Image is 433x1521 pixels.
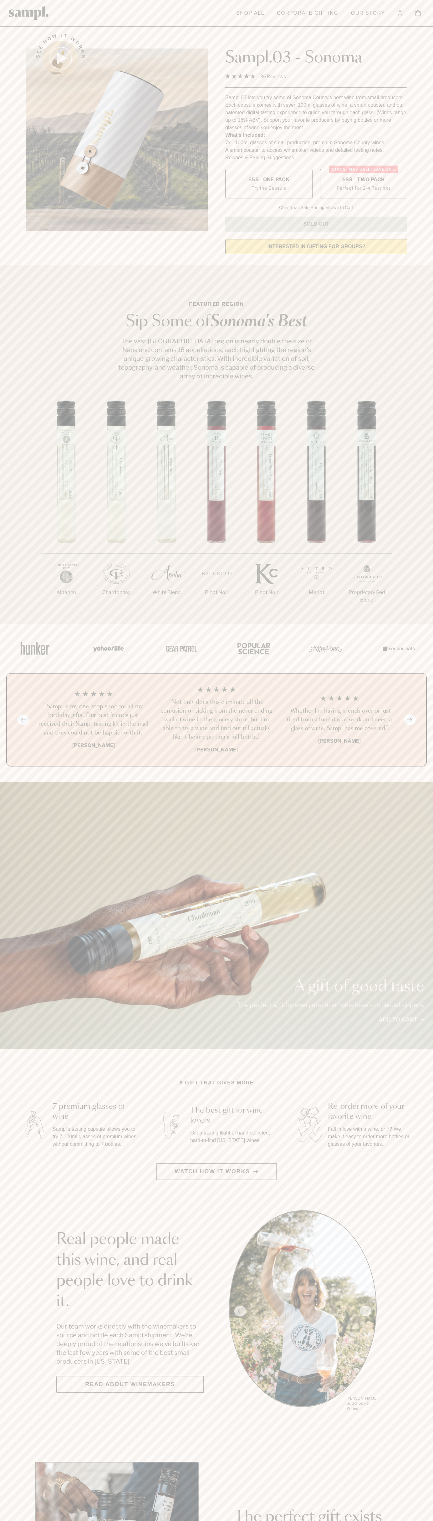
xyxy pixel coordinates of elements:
li: 2 / 7 [91,401,141,616]
p: The vast [GEOGRAPHIC_DATA] region is nearly double the size of Napa and contains 18 appellations,... [116,337,317,381]
p: The perfect gift for everyone from wine lovers to casual sippers. [237,1001,424,1009]
h3: The best gift for wine lovers [190,1105,275,1125]
div: Sampl.03 lets you try some of Sonoma County's best wine from small producers. Each capsule comes ... [225,94,407,131]
img: Artboard_3_0b291449-6e8c-4d07-b2c2-3f3601a19cd1_x450.png [307,635,344,662]
a: Corporate Gifting [274,6,342,20]
ul: carousel [229,1210,377,1412]
a: Shop All [233,6,267,20]
p: White Blend [141,589,191,596]
div: 136Reviews [225,72,286,81]
img: Artboard_7_5b34974b-f019-449e-91fb-745f8d0877ee_x450.png [379,635,417,662]
li: 4 / 7 [191,401,242,616]
img: Sampl logo [9,6,49,20]
img: Artboard_4_28b4d326-c26e-48f9-9c80-911f17d6414e_x450.png [234,635,272,662]
p: Proprietary Red Blend [342,589,392,604]
img: Sampl.03 - Sonoma [26,49,208,231]
p: Merlot [292,589,342,596]
p: Our team works directly with the winemakers to source and bottle each Sampl shipment. We’re deepl... [56,1322,204,1366]
h2: Real people made this wine, and real people love to drink it. [56,1229,204,1312]
li: Recipes & Pairing Suggestions [225,154,407,161]
button: Previous slide [17,714,29,725]
li: 7x - 100ml glasses of small production, premium Sonoma County wines [225,139,407,146]
button: Next slide [404,714,416,725]
span: $55 - One Pack [248,176,290,183]
li: 7 / 7 [342,401,392,624]
p: Pinot Noir [191,589,242,596]
strong: What’s Included: [225,132,265,138]
li: 3 / 7 [141,401,191,616]
small: Perfect For 2-4 Tastings [337,185,390,191]
b: [PERSON_NAME] [195,747,238,753]
a: Add to cart [379,1016,424,1024]
h3: Re-order more of your favorite wine [328,1102,413,1122]
p: [PERSON_NAME] Sutro, Sutro Wines [347,1396,377,1411]
span: 136 [258,74,267,79]
button: See how it works [43,41,78,76]
span: $88 - Two Pack [342,176,385,183]
h2: A gift that gives more [179,1079,254,1087]
h3: “Sampl is my one-stop shop for all my birthday gifts! Our best friends just received their Sampl ... [37,702,150,737]
h1: Sampl.03 - Sonoma [225,49,407,67]
span: Reviews [267,74,286,79]
li: Christmas Sale Pricing Shown In Cart [276,205,357,210]
p: Featured Region [116,300,317,308]
p: Chardonnay [91,589,141,596]
h2: Sip Some of [116,314,317,329]
li: 5 / 7 [242,401,292,616]
button: Watch how it works [156,1163,277,1180]
small: Try the Capsule [252,185,286,191]
p: Sampl's tasting capsule allows you to try 7 100ml glasses of premium wines without committing to ... [53,1125,138,1148]
li: 1 / 7 [41,401,91,616]
img: Artboard_5_7fdae55a-36fd-43f7-8bfd-f74a06a2878e_x450.png [161,635,199,662]
a: Our Story [348,6,388,20]
li: 1 / 4 [37,686,150,754]
p: Gift a tasting flight of hand-selected, hard-to-find [US_STATE] wines. [190,1129,275,1144]
p: Pinot Noir [242,589,292,596]
img: Artboard_6_04f9a106-072f-468a-bdd7-f11783b05722_x450.png [89,635,126,662]
em: Sonoma's Best [210,314,308,329]
h3: 7 premium glasses of wine [53,1102,138,1122]
img: Artboard_1_c8cd28af-0030-4af1-819c-248e302c7f06_x450.png [16,635,54,662]
p: Albarino [41,589,91,596]
h3: “Whether I'm having friends over or just tired from a long day at work and need a glass of wine, ... [283,707,396,733]
li: 2 / 4 [160,686,273,754]
b: [PERSON_NAME] [318,738,361,744]
li: A smart coaster to access winemaker videos and detailed tasting notes. [225,146,407,154]
li: 6 / 7 [292,401,342,616]
li: 3 / 4 [283,686,396,754]
p: Fall in love with a wine, or 7? We make it easy to order more bottles or glasses of your favorites. [328,1125,413,1148]
div: slide 1 [229,1210,377,1412]
b: [PERSON_NAME] [72,742,115,748]
h3: “Not only does this eliminate all the confusion of picking from the never ending wall of wine in ... [160,698,273,742]
button: Sold Out [225,217,407,232]
a: Read about Winemakers [56,1376,204,1393]
a: interested in gifting for groups? [225,239,407,254]
p: A gift of good taste [237,979,424,994]
div: Christmas SALE! Save 20% [329,166,398,173]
